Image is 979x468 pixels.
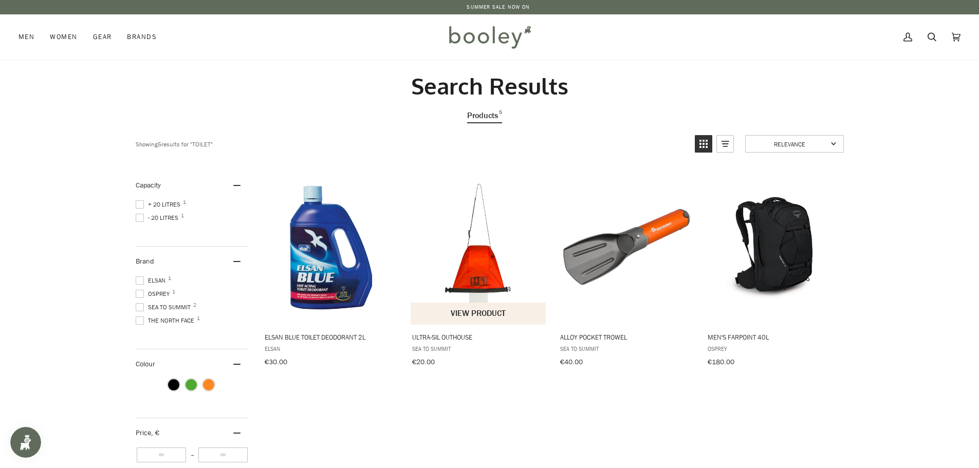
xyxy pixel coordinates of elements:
a: Alloy Pocket Trowel [558,171,694,370]
img: Sea to Summit Ultra-Sil Outhouse Orange - Booley Galway [411,179,547,315]
span: 5 [499,108,502,122]
span: Gear [93,32,112,42]
span: Osprey [136,289,173,298]
img: Sea to Summit Alloy Pocket Trowel - Booley Galway [558,179,694,315]
span: Elsan [136,276,169,285]
input: Maximum value [198,447,248,462]
a: View list mode [716,135,734,153]
span: , € [151,428,159,438]
span: Men's Farpoint 40L [708,332,841,342]
a: Women [42,14,85,60]
span: - 20 Litres [136,213,181,222]
span: Colour [136,359,163,369]
span: 1 [172,289,175,294]
span: Elsan [264,344,397,353]
span: Ultra-Sil Outhouse [412,332,545,342]
b: 5 [158,139,161,148]
span: €20.00 [412,357,435,367]
a: Brands [119,14,164,60]
a: Gear [85,14,120,60]
span: Elsan Blue Toilet Deodorant 2L [264,332,397,342]
span: Capacity [136,180,161,190]
span: 1 [168,276,171,281]
span: Colour: Green [186,379,197,390]
img: Elsan Blue Toilet Deodorant 2L [263,179,399,315]
span: Colour: Orange [203,379,214,390]
span: 2 [193,303,196,308]
span: – [186,451,198,459]
button: View product [411,303,546,325]
a: View grid mode [695,135,712,153]
span: 1 [197,316,200,321]
a: Sort options [745,135,844,153]
span: 1 [183,200,186,205]
a: Men's Farpoint 40L [706,171,842,370]
span: Sea to Summit [560,344,693,353]
span: Sea to Summit [412,344,545,353]
span: 1 [181,213,184,218]
a: View Products Tab [467,108,502,123]
span: Brands [127,32,157,42]
a: Ultra-Sil Outhouse [411,171,547,370]
div: Showing results for " " [136,135,687,153]
img: Booley [445,22,534,52]
a: Men [19,14,42,60]
span: Sea to Summit [136,303,194,312]
a: SUMMER SALE NOW ON [467,3,530,11]
span: Alloy Pocket Trowel [560,332,693,342]
span: Brand [136,256,154,266]
img: Osprey Men's Farpoint 40L Black - Booley Galway [706,179,842,315]
input: Minimum value [136,447,186,462]
span: €180.00 [708,357,734,367]
span: Colour: Black [168,379,179,390]
a: Elsan Blue Toilet Deodorant 2L [263,171,399,370]
span: €30.00 [264,357,287,367]
span: Men [19,32,34,42]
span: Price [136,428,159,438]
span: Relevance [752,139,827,148]
span: Women [50,32,77,42]
span: + 20 Litres [136,200,183,209]
h2: Search Results [136,72,844,100]
span: The North Face [136,316,197,325]
iframe: Button to open loyalty program pop-up [10,427,41,458]
span: €40.00 [560,357,582,367]
span: Osprey [708,344,841,353]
